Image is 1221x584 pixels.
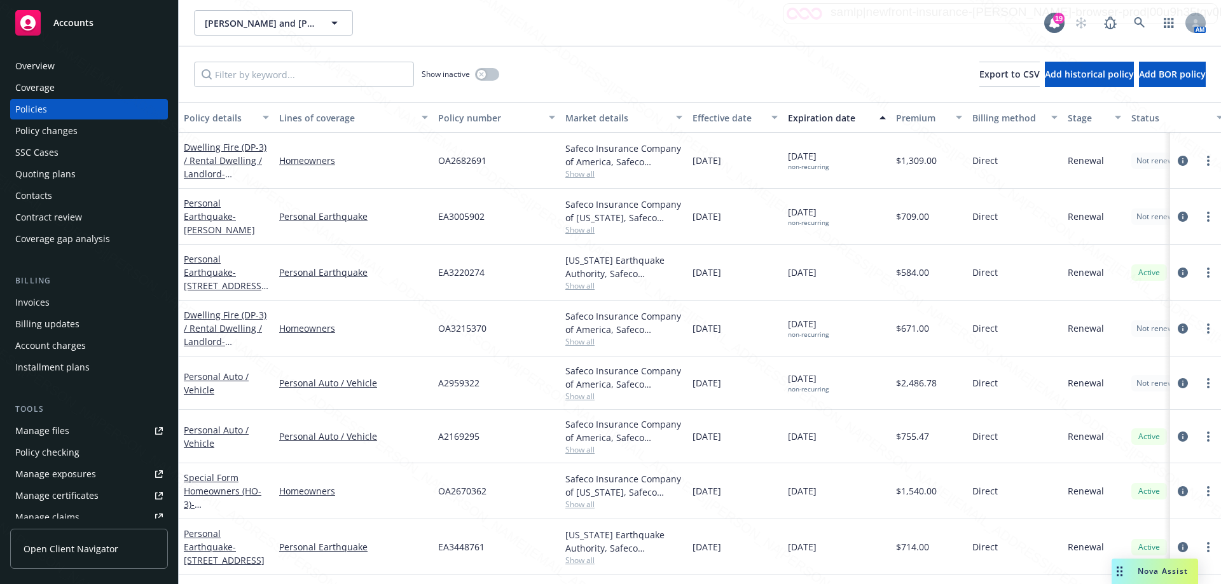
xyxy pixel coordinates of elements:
div: Status [1131,111,1209,125]
a: Coverage gap analysis [10,229,168,249]
div: Safeco Insurance Company of America, Safeco Insurance (Liberty Mutual) [565,309,682,336]
span: Direct [972,376,998,390]
span: [DATE] [788,205,829,227]
button: Billing method [967,102,1063,133]
span: Add historical policy [1045,68,1134,80]
div: Billing updates [15,314,79,334]
a: Dwelling Fire (DP-3) / Rental Dwelling / Landlord [184,141,266,193]
a: Invoices [10,292,168,313]
span: Direct [972,266,998,279]
button: Policy details [179,102,274,133]
button: [PERSON_NAME] and [PERSON_NAME] [194,10,353,36]
a: Quoting plans [10,164,168,184]
div: non-recurring [788,330,829,339]
span: - [STREET_ADDRESS] [184,541,265,566]
button: Effective date [687,102,783,133]
a: Policy changes [10,121,168,141]
a: Overview [10,56,168,76]
span: Renewal [1068,210,1104,223]
span: Renewal [1068,540,1104,553]
span: Show all [565,224,682,235]
div: non-recurring [788,385,829,393]
span: Show all [565,168,682,179]
a: circleInformation [1175,484,1190,499]
span: Direct [972,210,998,223]
a: Personal Earthquake [184,253,265,305]
span: Not renewing [1136,323,1184,334]
span: EA3220274 [438,266,485,279]
a: Personal Earthquake [279,210,428,223]
span: OA2670362 [438,484,486,498]
a: Coverage [10,78,168,98]
div: Effective date [693,111,764,125]
a: Search [1127,10,1152,36]
span: [DATE] [693,430,721,443]
span: Active [1136,486,1162,497]
span: EA3005902 [438,210,485,223]
div: Manage files [15,421,69,441]
button: Add historical policy [1045,62,1134,87]
span: OA2682691 [438,154,486,167]
a: circleInformation [1175,429,1190,444]
span: - [STREET_ADDRESS][PERSON_NAME] [184,336,265,374]
button: Lines of coverage [274,102,433,133]
div: Policy details [184,111,255,125]
a: more [1201,484,1216,499]
a: Personal Auto / Vehicle [184,424,249,449]
a: Report a Bug [1098,10,1123,36]
span: [DATE] [788,149,829,171]
div: Installment plans [15,357,90,377]
span: $2,486.78 [896,376,937,390]
span: [PERSON_NAME] and [PERSON_NAME] [205,17,315,30]
span: Show all [565,555,682,566]
button: Nova Assist [1112,559,1198,584]
button: Policy number [433,102,560,133]
span: A2959322 [438,376,479,390]
div: Stage [1068,111,1107,125]
div: Drag to move [1112,559,1128,584]
a: circleInformation [1175,153,1190,168]
span: Export to CSV [979,68,1040,80]
a: SSC Cases [10,142,168,163]
a: Installment plans [10,357,168,377]
div: Manage exposures [15,464,96,484]
div: Safeco Insurance Company of America, Safeco Insurance (Liberty Mutual) [565,142,682,168]
div: Expiration date [788,111,872,125]
span: EA3448761 [438,540,485,553]
span: Show all [565,444,682,455]
span: Renewal [1068,430,1104,443]
span: $714.00 [896,540,929,553]
span: $671.00 [896,322,929,335]
span: Show all [565,391,682,402]
div: Billing method [972,111,1044,125]
span: [DATE] [693,484,721,498]
a: Account charges [10,336,168,356]
div: Premium [896,111,948,125]
a: Homeowners [279,484,428,498]
div: Policy checking [15,442,79,463]
div: Lines of coverage [279,111,414,125]
span: [DATE] [788,430,817,443]
button: Export to CSV [979,62,1040,87]
span: Nova Assist [1138,566,1188,576]
span: $584.00 [896,266,929,279]
div: Invoices [15,292,50,313]
a: Personal Auto / Vehicle [279,430,428,443]
a: Manage files [10,421,168,441]
span: [DATE] [693,322,721,335]
span: Show all [565,336,682,347]
a: Special Form Homeowners (HO-3) [184,472,265,524]
span: OA3215370 [438,322,486,335]
div: Safeco Insurance Company of [US_STATE], Safeco Insurance (Liberty Mutual) [565,472,682,499]
a: Manage certificates [10,486,168,506]
a: circleInformation [1175,321,1190,336]
span: [DATE] [788,484,817,498]
span: $1,309.00 [896,154,937,167]
span: Renewal [1068,376,1104,390]
span: [DATE] [693,540,721,553]
a: Contract review [10,207,168,227]
button: Expiration date [783,102,891,133]
div: [US_STATE] Earthquake Authority, Safeco Insurance (Liberty Mutual) [565,528,682,555]
a: Start snowing [1068,10,1094,36]
a: more [1201,265,1216,280]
